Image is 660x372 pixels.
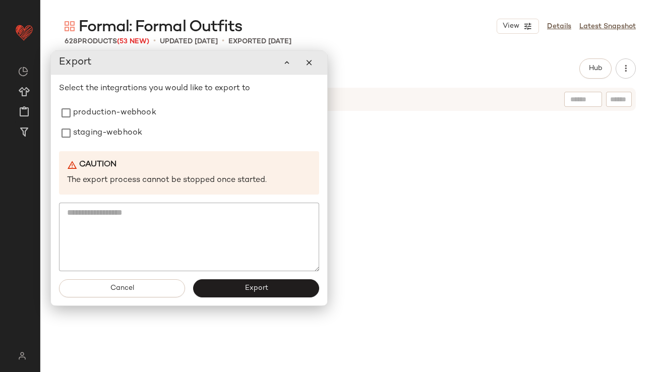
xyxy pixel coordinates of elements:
p: The export process cannot be stopped once started. [67,175,311,187]
label: staging-webhook [73,123,142,143]
img: heart_red.DM2ytmEG.svg [14,22,34,42]
img: svg%3e [12,352,32,360]
button: Cancel [59,279,185,297]
p: Exported [DATE] [228,36,291,47]
b: Caution [79,159,116,171]
button: Hub [579,58,612,79]
button: View [497,19,539,34]
span: Formal: Formal Outfits [79,17,242,37]
img: svg%3e [18,67,28,77]
button: Export [193,279,319,297]
span: Export [59,54,92,71]
div: Products [65,36,149,47]
p: Select the integrations you would like to export to [59,83,319,95]
img: svg%3e [65,21,75,31]
span: • [222,35,224,47]
p: updated [DATE] [160,36,218,47]
span: Hub [588,65,603,73]
span: (53 New) [117,38,149,45]
span: • [153,35,156,47]
span: View [502,22,519,30]
span: Cancel [110,284,134,292]
span: Export [244,284,268,292]
a: Details [547,21,571,32]
span: 628 [65,38,78,45]
label: production-webhook [73,103,156,123]
a: Latest Snapshot [579,21,636,32]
